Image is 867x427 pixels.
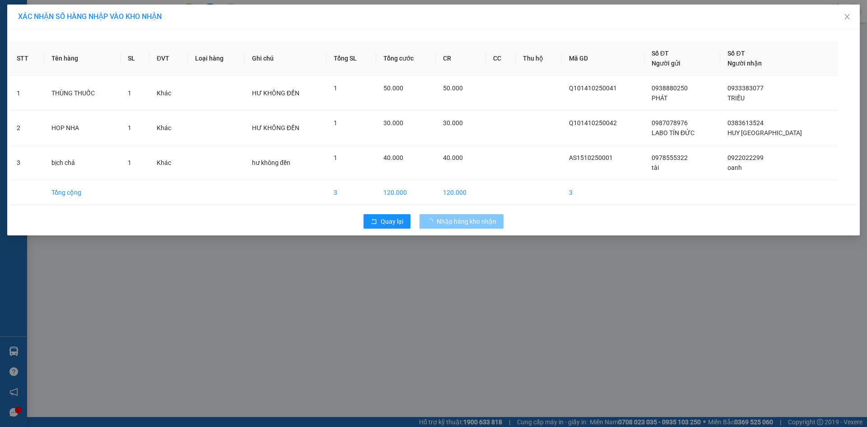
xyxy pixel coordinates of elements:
[149,76,188,111] td: Khác
[727,164,742,171] span: oanh
[326,41,376,76] th: Tổng SL
[383,84,403,92] span: 50.000
[252,89,299,97] span: HƯ KHÔNG ĐỀN
[128,124,131,131] span: 1
[652,164,659,171] span: tài
[727,60,762,67] span: Người nhận
[443,154,463,161] span: 40.000
[334,119,337,127] span: 1
[128,159,131,166] span: 1
[437,216,496,226] span: Nhập hàng kho nhận
[443,119,463,127] span: 30.000
[834,5,860,30] button: Close
[9,145,44,180] td: 3
[844,13,851,20] span: close
[149,41,188,76] th: ĐVT
[188,41,245,76] th: Loại hàng
[569,84,617,92] span: Q101410250041
[376,180,435,205] td: 120.000
[149,145,188,180] td: Khác
[436,41,486,76] th: CR
[9,111,44,145] td: 2
[381,216,403,226] span: Quay lại
[562,180,644,205] td: 3
[383,154,403,161] span: 40.000
[727,154,764,161] span: 0922022299
[44,180,121,205] td: Tổng cộng
[334,84,337,92] span: 1
[9,76,44,111] td: 1
[252,124,299,131] span: HƯ KHÔNG ĐỀN
[727,94,745,102] span: TRIỀU
[44,145,121,180] td: bịch chả
[443,84,463,92] span: 50.000
[486,41,516,76] th: CC
[562,41,644,76] th: Mã GD
[364,214,410,229] button: rollbackQuay lại
[128,89,131,97] span: 1
[652,129,695,136] span: LABO TÍN ĐỨC
[436,180,486,205] td: 120.000
[652,50,669,57] span: Số ĐT
[652,94,667,102] span: PHÁT
[652,154,688,161] span: 0978555322
[569,154,613,161] span: AS1510250001
[727,84,764,92] span: 0933383077
[727,50,745,57] span: Số ĐT
[371,218,377,225] span: rollback
[569,119,617,127] span: Q101410250042
[420,214,503,229] button: Nhập hàng kho nhận
[727,129,802,136] span: HUY [GEOGRAPHIC_DATA]
[652,84,688,92] span: 0938880250
[326,180,376,205] td: 3
[652,60,681,67] span: Người gửi
[9,41,44,76] th: STT
[516,41,562,76] th: Thu hộ
[121,41,149,76] th: SL
[376,41,435,76] th: Tổng cước
[18,12,162,21] span: XÁC NHẬN SỐ HÀNG NHẬP VÀO KHO NHẬN
[245,41,327,76] th: Ghi chú
[44,111,121,145] td: HOP NHA
[652,119,688,127] span: 0987078976
[427,218,437,225] span: loading
[44,41,121,76] th: Tên hàng
[252,159,290,166] span: hư không đền
[44,76,121,111] td: THÙNG THUỐC
[727,119,764,127] span: 0383613524
[149,111,188,145] td: Khác
[383,119,403,127] span: 30.000
[334,154,337,161] span: 1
